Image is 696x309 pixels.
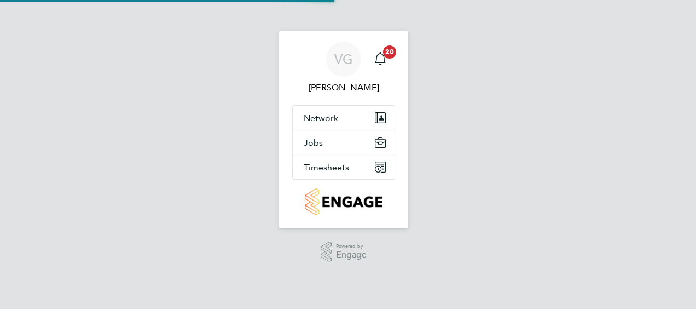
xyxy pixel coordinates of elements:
img: countryside-properties-logo-retina.png [305,188,382,215]
span: Engage [336,250,367,260]
span: VG [334,52,353,66]
nav: Main navigation [279,31,408,228]
span: Jobs [304,138,323,148]
span: Timesheets [304,162,349,173]
a: Go to home page [292,188,395,215]
a: Powered byEngage [321,242,367,262]
button: Jobs [293,130,395,154]
span: Victor Gheti [292,81,395,94]
span: Powered by [336,242,367,251]
button: Timesheets [293,155,395,179]
button: Network [293,106,395,130]
a: 20 [369,42,391,77]
span: 20 [383,45,396,59]
a: VG[PERSON_NAME] [292,42,395,94]
span: Network [304,113,338,123]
